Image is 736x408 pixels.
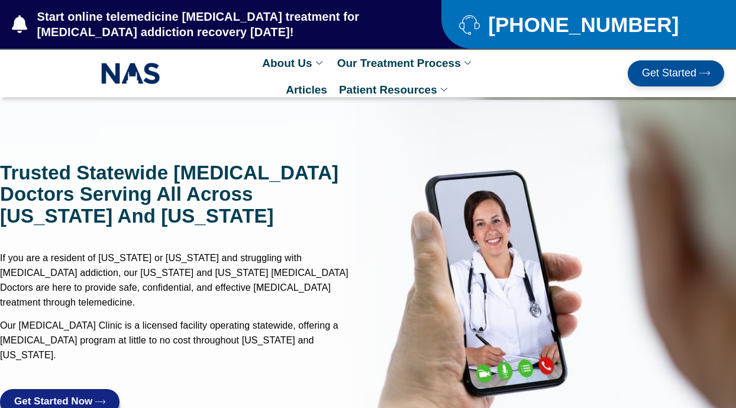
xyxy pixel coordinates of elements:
a: Patient Resources [333,76,456,103]
img: NAS_email_signature-removebg-preview.png [101,60,160,87]
a: Our Treatment Process [331,50,480,76]
a: About Us [256,50,331,76]
a: [PHONE_NUMBER] [459,14,706,35]
span: Get Started Now [14,396,92,407]
a: Start online telemedicine [MEDICAL_DATA] treatment for [MEDICAL_DATA] addiction recovery [DATE]! [12,9,394,40]
span: Get Started [642,68,696,79]
a: Articles [280,76,333,103]
span: Start online telemedicine [MEDICAL_DATA] treatment for [MEDICAL_DATA] addiction recovery [DATE]! [34,9,395,40]
span: [PHONE_NUMBER] [485,17,679,32]
a: Get Started [628,60,724,86]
